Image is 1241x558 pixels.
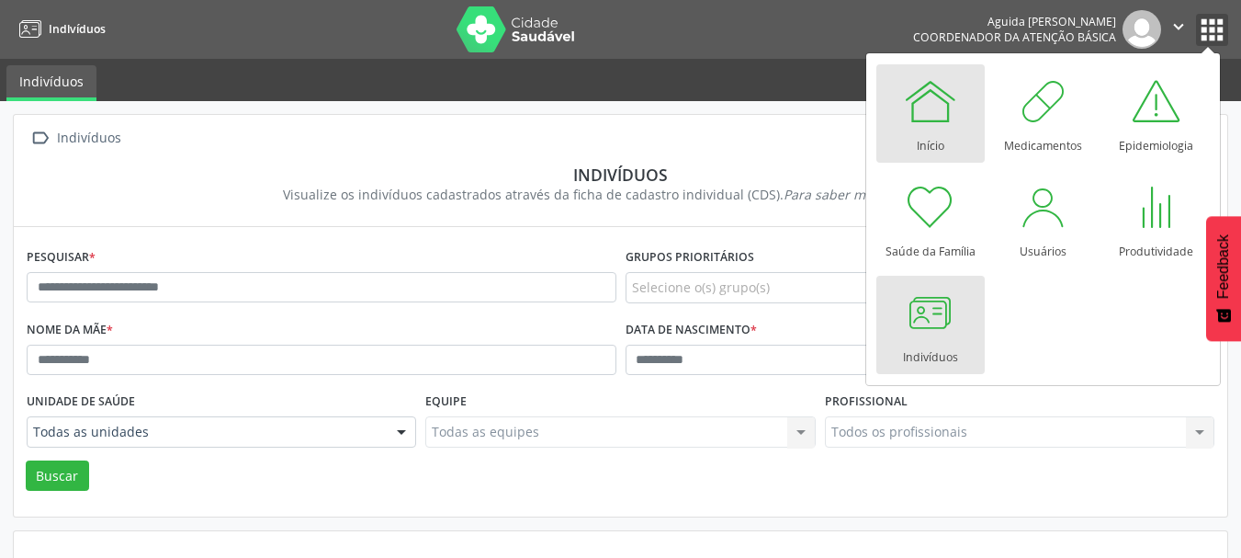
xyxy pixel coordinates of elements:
a: Produtividade [1102,170,1211,268]
a: Indivíduos [6,65,96,101]
span: Todas as unidades [33,423,378,441]
label: Unidade de saúde [27,388,135,416]
label: Data de nascimento [626,316,757,345]
a: Indivíduos [13,14,106,44]
a: Início [876,64,985,163]
div: Indivíduos [39,165,1202,185]
a: Saúde da Família [876,170,985,268]
label: Grupos prioritários [626,244,754,272]
span: Feedback [1215,234,1232,299]
button: apps [1196,14,1228,46]
button:  [1161,10,1196,49]
i: Para saber mais, [784,186,958,203]
span: Coordenador da Atenção Básica [913,29,1116,45]
div: Indivíduos [53,125,124,152]
span: Indivíduos [49,21,106,37]
i:  [1168,17,1189,37]
i:  [27,125,53,152]
div: Visualize os indivíduos cadastrados através da ficha de cadastro individual (CDS). [39,185,1202,204]
a: Epidemiologia [1102,64,1211,163]
label: Nome da mãe [27,316,113,345]
a: Usuários [989,170,1098,268]
a:  Indivíduos [27,125,124,152]
label: Profissional [825,388,908,416]
div: Aguida [PERSON_NAME] [913,14,1116,29]
button: Buscar [26,461,89,492]
label: Equipe [425,388,467,416]
span: Selecione o(s) grupo(s) [632,278,770,297]
a: Medicamentos [989,64,1098,163]
a: Indivíduos [876,276,985,374]
button: Feedback - Mostrar pesquisa [1206,216,1241,341]
label: Pesquisar [27,244,96,272]
img: img [1123,10,1161,49]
